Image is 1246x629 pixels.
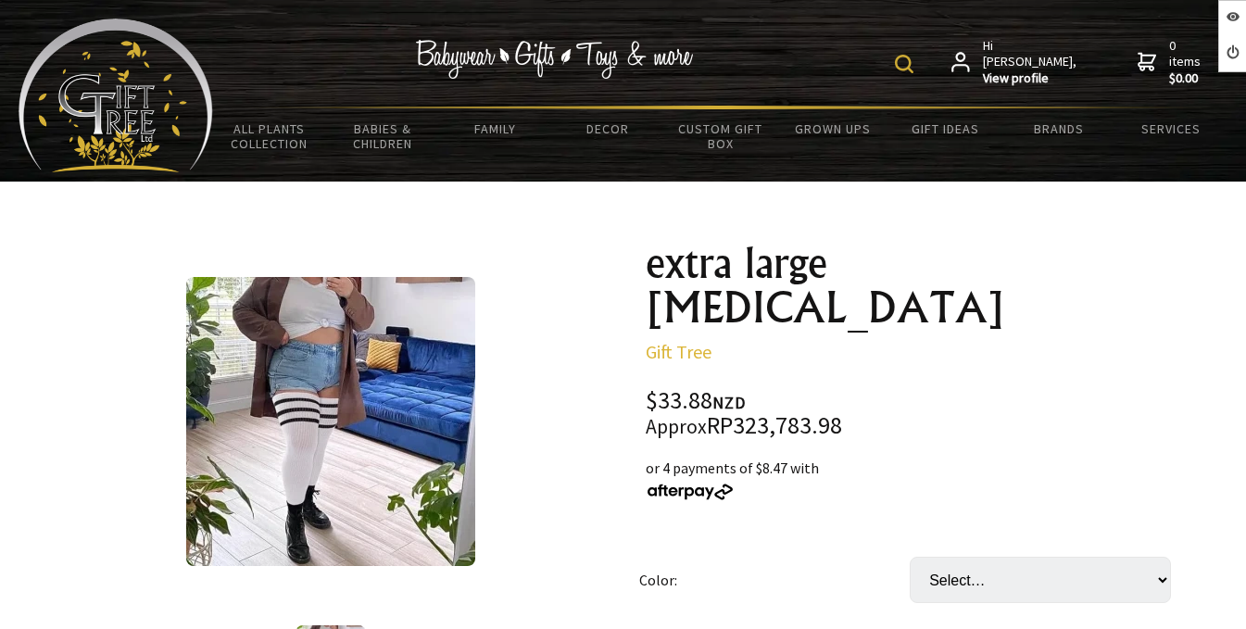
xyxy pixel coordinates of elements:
[1114,109,1227,148] a: Services
[646,414,707,439] small: Approx
[951,38,1078,87] a: Hi [PERSON_NAME],View profile
[19,19,213,172] img: Babyware - Gifts - Toys and more...
[551,109,664,148] a: Decor
[646,484,735,500] img: Afterpay
[1002,109,1115,148] a: Brands
[983,38,1078,87] span: Hi [PERSON_NAME],
[646,457,1187,501] div: or 4 payments of $8.47 with
[1169,70,1204,87] strong: $0.00
[186,277,475,566] img: extra large compression stockings
[895,55,913,73] img: product search
[983,70,1078,87] strong: View profile
[712,392,746,413] span: NZD
[646,241,1187,330] h1: extra large [MEDICAL_DATA]
[646,389,1187,438] div: $33.88 RP323,783.98
[889,109,1002,148] a: Gift Ideas
[664,109,777,163] a: Custom Gift Box
[1138,38,1204,87] a: 0 items$0.00
[326,109,439,163] a: Babies & Children
[646,340,711,363] a: Gift Tree
[776,109,889,148] a: Grown Ups
[415,40,693,79] img: Babywear - Gifts - Toys & more
[213,109,326,163] a: All Plants Collection
[639,531,910,629] td: Color:
[1169,37,1204,87] span: 0 items
[438,109,551,148] a: Family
